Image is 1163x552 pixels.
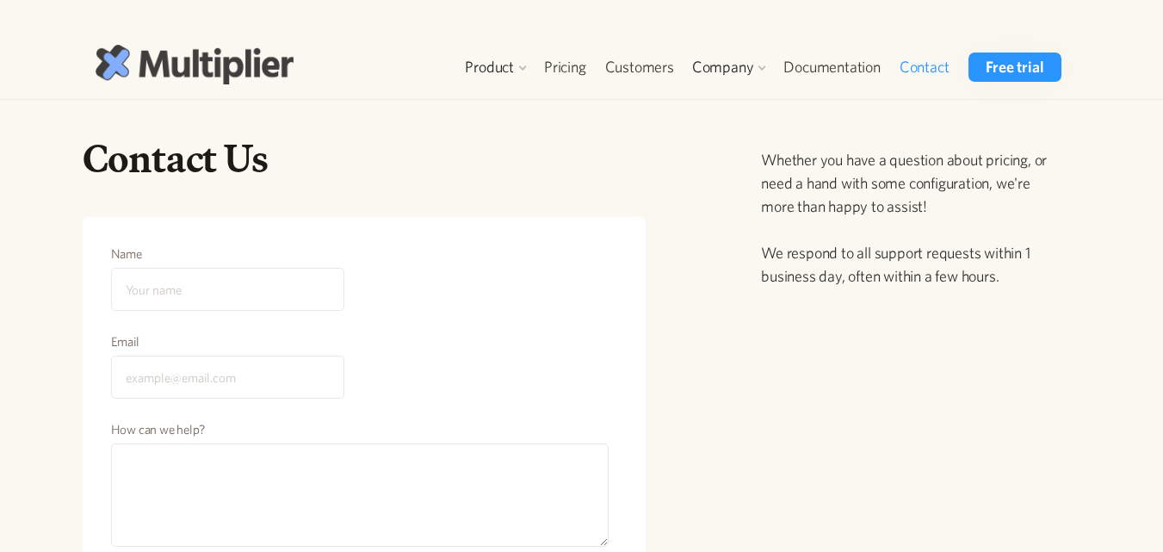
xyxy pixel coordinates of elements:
div: Product [456,53,535,82]
label: Name [111,245,344,263]
div: Product [465,57,514,78]
input: Your name [111,268,344,311]
div: Company [684,53,775,82]
p: Whether you have a question about pricing, or need a hand with some configuration, we're more tha... [761,148,1064,288]
div: Company [692,57,754,78]
input: example@email.com [111,356,344,399]
a: Documentation [774,53,889,82]
a: Pricing [535,53,596,82]
a: Contact [890,53,959,82]
h1: Contact Us [83,134,646,183]
a: Customers [596,53,684,82]
a: Free trial [968,53,1061,82]
label: How can we help? [111,421,609,438]
label: Email [111,333,344,350]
